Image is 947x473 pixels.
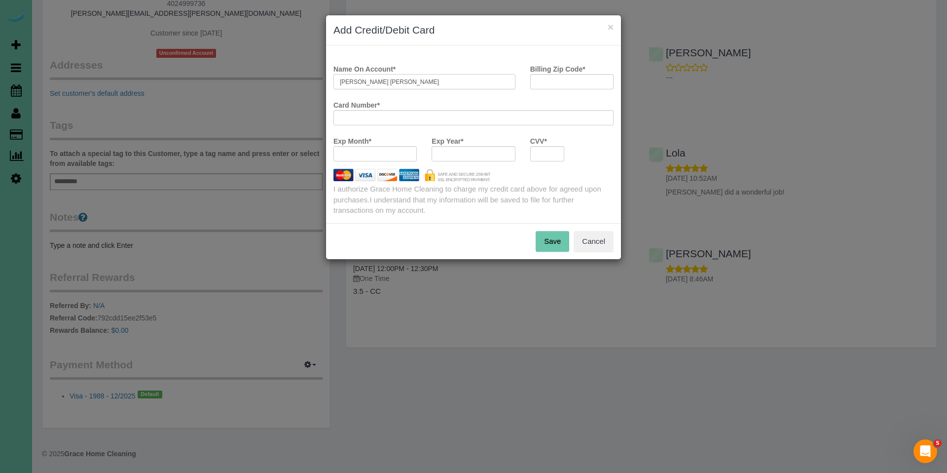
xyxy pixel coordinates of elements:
button: Cancel [574,231,614,252]
img: credit cards [326,169,498,181]
iframe: Intercom live chat [913,439,937,463]
span: I understand that my information will be saved to file for further transactions on my account. [333,196,574,214]
button: × [608,22,614,32]
label: CVV [530,133,547,146]
label: Exp Month [333,133,371,146]
label: Billing Zip Code [530,61,585,74]
h3: Add Credit/Debit Card [333,23,614,38]
label: Card Number [333,97,380,110]
label: Exp Year [432,133,463,146]
span: 5 [934,439,942,447]
label: Name On Account [333,61,396,74]
button: Save [536,231,569,252]
div: I authorize Grace Home Cleaning to charge my credit card above for agreed upon purchases. [326,184,621,215]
